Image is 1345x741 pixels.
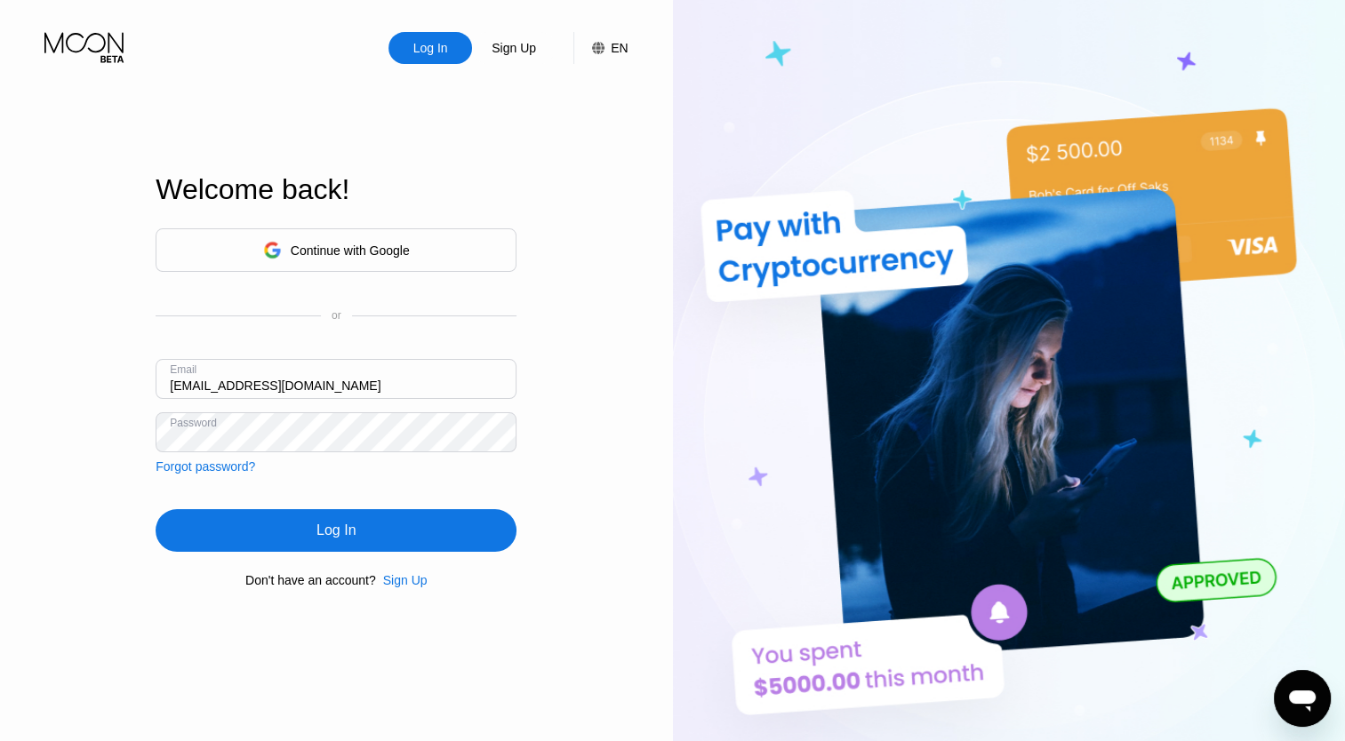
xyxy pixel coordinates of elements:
[291,243,410,258] div: Continue with Google
[245,573,376,587] div: Don't have an account?
[316,522,356,539] div: Log In
[156,459,255,474] div: Forgot password?
[573,32,628,64] div: EN
[332,309,341,322] div: or
[1274,670,1331,727] iframe: Button to launch messaging window
[490,39,538,57] div: Sign Up
[388,32,472,64] div: Log In
[156,228,516,272] div: Continue with Google
[412,39,450,57] div: Log In
[472,32,556,64] div: Sign Up
[376,573,428,587] div: Sign Up
[611,41,628,55] div: EN
[170,417,217,429] div: Password
[170,363,196,376] div: Email
[383,573,428,587] div: Sign Up
[156,173,516,206] div: Welcome back!
[156,509,516,552] div: Log In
